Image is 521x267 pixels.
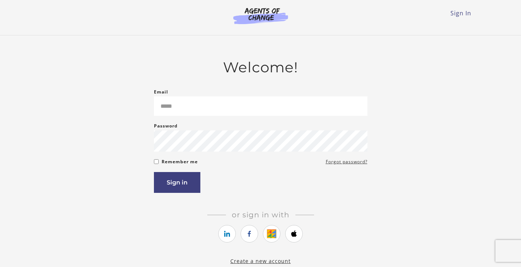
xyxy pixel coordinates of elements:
[230,258,291,264] a: Create a new account
[226,210,295,219] span: Or sign in with
[326,157,367,166] a: Forgot password?
[162,157,198,166] label: Remember me
[154,172,200,193] button: Sign in
[154,122,178,130] label: Password
[241,225,258,243] a: https://courses.thinkific.com/users/auth/facebook?ss%5Breferral%5D=&ss%5Buser_return_to%5D=&ss%5B...
[218,225,236,243] a: https://courses.thinkific.com/users/auth/linkedin?ss%5Breferral%5D=&ss%5Buser_return_to%5D=&ss%5B...
[154,59,367,76] h2: Welcome!
[226,7,296,24] img: Agents of Change Logo
[450,9,471,17] a: Sign In
[285,225,303,243] a: https://courses.thinkific.com/users/auth/apple?ss%5Breferral%5D=&ss%5Buser_return_to%5D=&ss%5Bvis...
[263,225,280,243] a: https://courses.thinkific.com/users/auth/google?ss%5Breferral%5D=&ss%5Buser_return_to%5D=&ss%5Bvi...
[154,88,168,96] label: Email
